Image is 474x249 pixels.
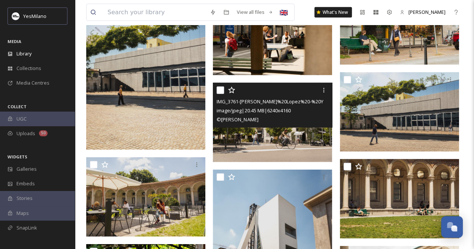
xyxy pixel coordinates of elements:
span: © [PERSON_NAME] [217,116,258,123]
img: IMG_3699-Joaquin%20Lopez%20-%20YesMilano.jpg [340,159,459,238]
span: Stories [16,195,33,202]
span: [PERSON_NAME] [408,9,446,15]
img: IMG_3808-Joaquin%20Lopez%20-%20YesMilano.jpg [340,72,459,151]
span: Collections [16,65,41,72]
span: WIDGETS [7,154,27,160]
a: What's New [314,7,352,18]
span: COLLECT [7,104,27,109]
div: 50 [39,130,48,136]
span: Galleries [16,166,37,173]
span: image/jpeg | 20.45 MB | 6240 x 4160 [217,107,290,114]
span: Library [16,50,31,57]
span: UGC [16,115,27,122]
span: SnapLink [16,224,37,231]
span: YesMilano [23,13,46,19]
img: IMG_3693-Joaquin%20Lopez%20-%20YesMilano.jpg [86,157,205,237]
span: Maps [16,210,29,217]
span: MEDIA [7,39,21,44]
a: [PERSON_NAME] [396,5,449,19]
span: Uploads [16,130,35,137]
div: 🇬🇧 [277,6,290,19]
span: Embeds [16,180,35,187]
input: Search your library [104,4,206,21]
button: Open Chat [441,216,463,238]
span: Media Centres [16,79,49,86]
img: Logo%20YesMilano%40150x.png [12,12,19,20]
span: IMG_3761-[PERSON_NAME]%20Lopez%20-%20YesMilano.jpg [217,98,351,105]
a: View all files [233,5,277,19]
